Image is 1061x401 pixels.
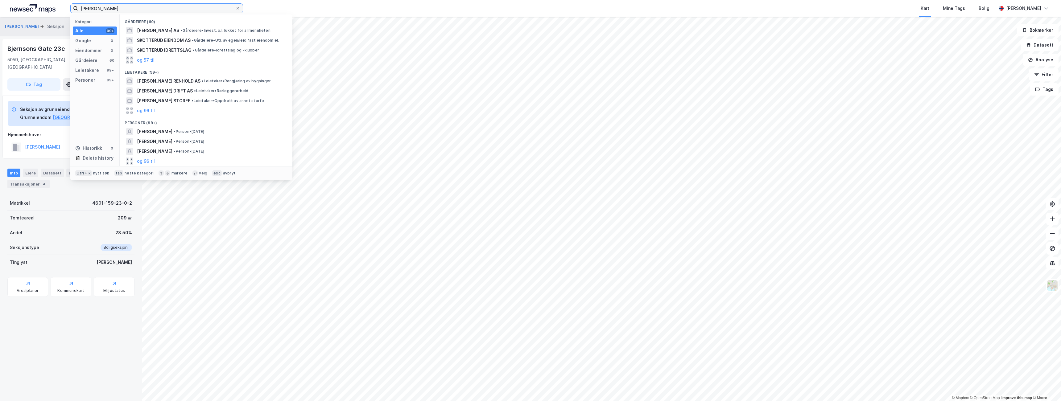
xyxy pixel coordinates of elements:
div: Bygg [66,169,89,177]
div: Ctrl + k [75,170,92,176]
div: 209 ㎡ [118,214,132,222]
span: [PERSON_NAME] [137,148,172,155]
div: Miljøstatus [103,288,125,293]
div: Tinglyst [10,259,27,266]
div: Hjemmelshaver [8,131,134,138]
div: Info [7,169,20,177]
span: SKOTTERUD IDRETTSLAG [137,47,192,54]
button: og 57 til [137,56,155,64]
div: Mine Tags [943,5,965,12]
a: Mapbox [952,396,969,400]
span: [PERSON_NAME] DRIFT AS [137,87,193,95]
div: Eiere [23,169,38,177]
div: Matrikkel [10,199,30,207]
a: OpenStreetMap [970,396,1000,400]
div: Gårdeiere [75,57,97,64]
div: Bjørnsons Gate 23c [7,44,66,54]
img: Z [1047,280,1058,291]
div: avbryt [223,171,236,176]
span: • [174,129,175,134]
div: Leietakere [75,67,99,74]
div: Kart [921,5,929,12]
div: 0 [109,146,114,151]
div: Gårdeiere (60) [120,14,292,26]
div: Seksjonstype [10,244,39,251]
div: Grunneiendom [20,114,52,121]
div: 0 [109,48,114,53]
button: [PERSON_NAME] [5,23,40,30]
span: Person • [DATE] [174,139,204,144]
div: 28.50% [115,229,132,236]
button: og 96 til [137,107,155,114]
div: neste kategori [125,171,154,176]
button: og 96 til [137,158,155,165]
div: [PERSON_NAME] [97,259,132,266]
div: nytt søk [93,171,109,176]
span: Leietaker • Oppdrett av annet storfe [192,98,264,103]
div: Historikk [75,145,102,152]
div: Transaksjoner [7,180,50,188]
div: Bolig [979,5,989,12]
div: Arealplaner [17,288,39,293]
button: Filter [1029,68,1059,81]
div: Personer [75,76,95,84]
div: Seksjon [47,23,64,30]
span: • [194,88,196,93]
button: Tags [1030,83,1059,96]
div: Personer (99+) [120,116,292,127]
a: Improve this map [1001,396,1032,400]
span: Gårdeiere • Utl. av egen/leid fast eiendom el. [192,38,279,43]
div: velg [199,171,207,176]
div: Leietakere (99+) [120,65,292,76]
div: tab [114,170,124,176]
span: • [192,38,194,43]
button: [GEOGRAPHIC_DATA], 159/23 [53,114,116,121]
div: 4601-159-23-0-2 [92,199,132,207]
span: [PERSON_NAME] [137,138,172,145]
div: 0 [109,38,114,43]
span: • [180,28,182,33]
span: [PERSON_NAME] STORFE [137,97,190,104]
div: 99+ [106,78,114,83]
img: logo.a4113a55bc3d86da70a041830d287a7e.svg [10,4,56,13]
div: Alle [75,27,84,35]
button: Datasett [1021,39,1059,51]
span: [PERSON_NAME] [137,128,172,135]
div: Kontrollprogram for chat [1030,371,1061,401]
span: Gårdeiere • Invest. o.l. lukket for allmennheten [180,28,270,33]
button: Tag [7,78,60,91]
span: Leietaker • Rørleggerarbeid [194,88,248,93]
span: • [174,149,175,153]
input: Søk på adresse, matrikkel, gårdeiere, leietakere eller personer [78,4,235,13]
div: Google [75,37,91,44]
div: 99+ [106,68,114,73]
span: Person • [DATE] [174,149,204,154]
div: Kategori [75,19,117,24]
div: Tomteareal [10,214,35,222]
div: esc [212,170,222,176]
div: 4 [41,181,47,187]
span: [PERSON_NAME] AS [137,27,179,34]
span: • [192,98,193,103]
span: [PERSON_NAME] RENHOLD AS [137,77,200,85]
button: Analyse [1023,54,1059,66]
div: 99+ [106,28,114,33]
span: • [193,48,195,52]
span: SKOTTERUD EIENDOM AS [137,37,191,44]
div: Andel [10,229,22,236]
span: Person • [DATE] [174,129,204,134]
div: Kommunekart [57,288,84,293]
div: Delete history [83,154,114,162]
span: • [174,139,175,144]
button: Bokmerker [1017,24,1059,36]
span: Leietaker • Rengjøring av bygninger [202,79,271,84]
div: Datasett [41,169,64,177]
div: Eiendommer [75,47,102,54]
iframe: Chat Widget [1030,371,1061,401]
div: 60 [109,58,114,63]
span: • [202,79,204,83]
span: Gårdeiere • Idrettslag og -klubber [193,48,259,53]
div: [PERSON_NAME] [1006,5,1041,12]
div: 5059, [GEOGRAPHIC_DATA], [GEOGRAPHIC_DATA] [7,56,98,71]
div: Seksjon av grunneiendom [20,106,116,113]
